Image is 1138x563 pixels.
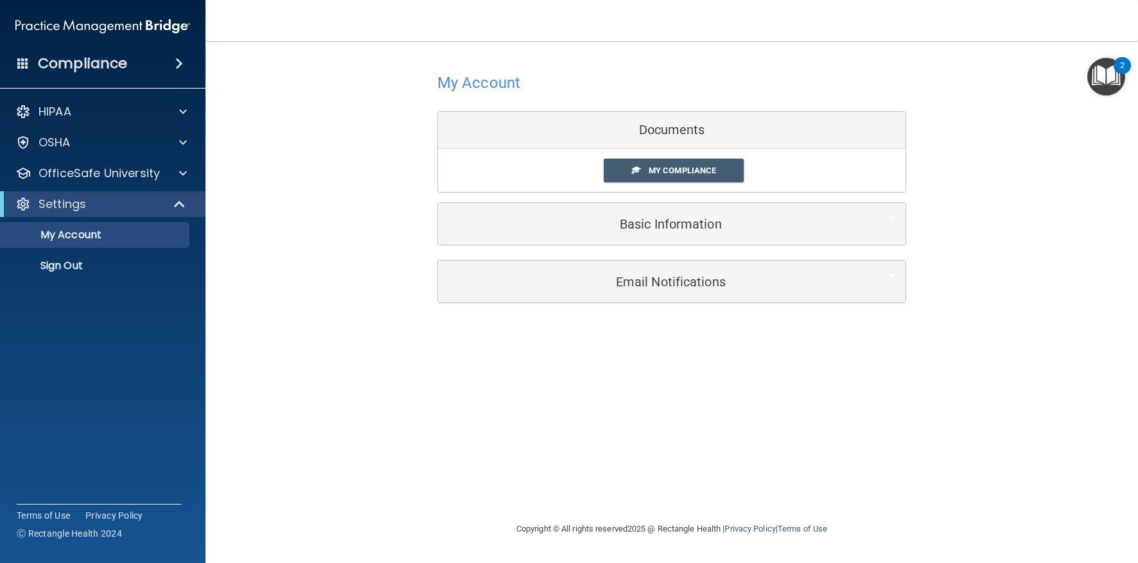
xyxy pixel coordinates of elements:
span: My Compliance [649,166,716,175]
p: My Account [8,229,184,241]
h5: Basic Information [448,217,857,231]
a: Terms of Use [17,509,70,522]
p: HIPAA [39,104,71,119]
a: Terms of Use [778,524,827,533]
h4: My Account [437,74,520,91]
div: Documents [438,112,906,149]
span: Ⓒ Rectangle Health 2024 [17,527,122,540]
button: Open Resource Center, 2 new notifications [1087,58,1125,96]
p: OSHA [39,135,71,150]
a: HIPAA [15,104,187,119]
a: Email Notifications [448,267,896,296]
a: Privacy Policy [724,524,775,533]
h4: Compliance [38,55,127,73]
a: OSHA [15,135,187,150]
p: Sign Out [8,259,184,272]
a: Settings [15,196,186,212]
a: Basic Information [448,209,896,238]
p: OfficeSafe University [39,166,160,181]
div: 2 [1120,65,1125,82]
img: PMB logo [15,13,190,39]
div: Copyright © All rights reserved 2025 @ Rectangle Health | | [437,508,906,550]
a: OfficeSafe University [15,166,187,181]
p: Settings [39,196,86,212]
h5: Email Notifications [448,275,857,289]
a: Privacy Policy [85,509,143,522]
